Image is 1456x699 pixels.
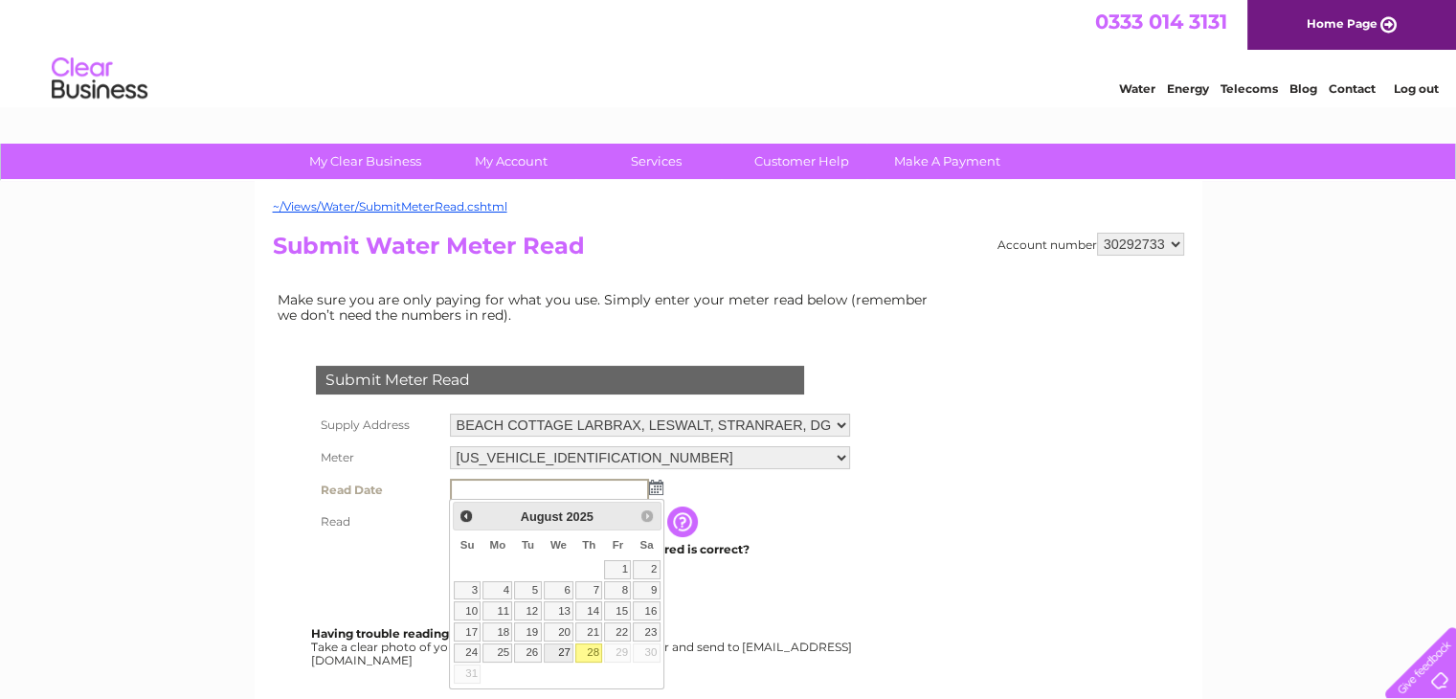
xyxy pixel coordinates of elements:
b: Having trouble reading your meter? [311,626,526,641]
span: Tuesday [522,539,534,551]
a: 20 [544,622,574,642]
span: 2025 [566,509,593,524]
a: 2 [633,560,660,579]
a: 6 [544,581,574,600]
span: Wednesday [550,539,567,551]
a: 15 [604,601,631,620]
a: Energy [1167,81,1209,96]
a: Services [577,144,735,179]
a: Make A Payment [868,144,1026,179]
a: 3 [454,581,481,600]
span: Friday [613,539,624,551]
span: Sunday [460,539,475,551]
a: 22 [604,622,631,642]
h2: Submit Water Meter Read [273,233,1184,269]
div: Take a clear photo of your readings, tell us which supply it's for and send to [EMAIL_ADDRESS][DO... [311,627,855,666]
a: 5 [514,581,541,600]
a: ~/Views/Water/SubmitMeterRead.cshtml [273,199,507,214]
th: Supply Address [311,409,445,441]
a: 10 [454,601,481,620]
span: August [521,509,563,524]
a: Contact [1329,81,1376,96]
a: 21 [575,622,602,642]
img: logo.png [51,50,148,108]
a: 25 [482,643,512,663]
input: Information [667,507,702,537]
a: 19 [514,622,541,642]
a: My Account [432,144,590,179]
a: 17 [454,622,481,642]
img: ... [649,480,663,495]
a: Blog [1289,81,1317,96]
a: 14 [575,601,602,620]
a: 1 [604,560,631,579]
div: Clear Business is a trading name of Verastar Limited (registered in [GEOGRAPHIC_DATA] No. 3667643... [277,11,1181,93]
a: 16 [633,601,660,620]
a: 0333 014 3131 [1095,10,1227,34]
a: 27 [544,643,574,663]
a: 24 [454,643,481,663]
a: Telecoms [1221,81,1278,96]
a: 11 [482,601,512,620]
td: Are you sure the read you have entered is correct? [445,537,855,562]
a: Water [1119,81,1155,96]
a: 26 [514,643,541,663]
th: Meter [311,441,445,474]
a: 18 [482,622,512,642]
a: 7 [575,581,602,600]
a: My Clear Business [286,144,444,179]
a: 13 [544,601,574,620]
span: Saturday [639,539,653,551]
th: Read Date [311,474,445,507]
a: Log out [1393,81,1438,96]
a: Customer Help [723,144,881,179]
td: Make sure you are only paying for what you use. Simply enter your meter read below (remember we d... [273,287,943,327]
a: 12 [514,601,541,620]
span: Prev [459,508,474,524]
div: Account number [997,233,1184,256]
a: Prev [456,505,478,527]
a: 23 [633,622,660,642]
div: Submit Meter Read [316,366,804,395]
a: 28 [575,643,602,663]
th: Read [311,507,445,537]
a: 9 [633,581,660,600]
span: Thursday [582,539,595,551]
a: 8 [604,581,631,600]
span: Monday [490,539,506,551]
a: 4 [482,581,512,600]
